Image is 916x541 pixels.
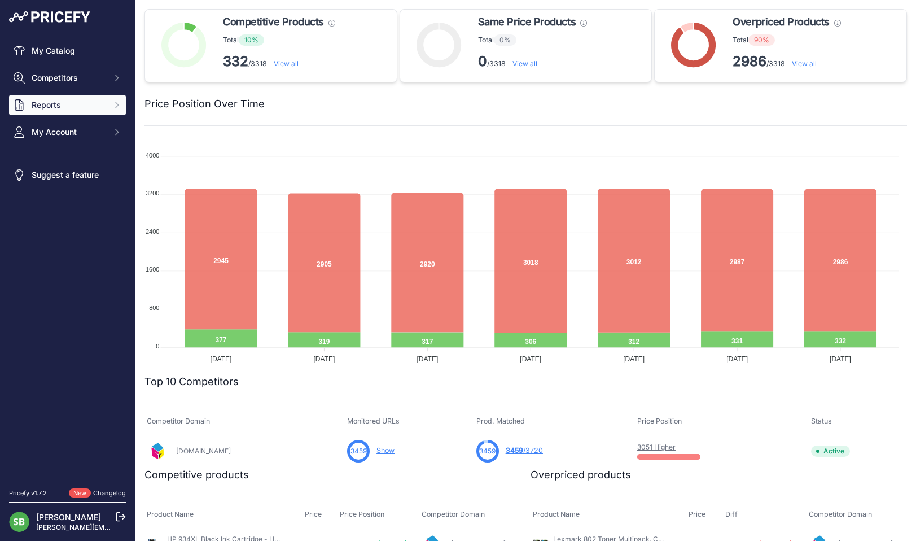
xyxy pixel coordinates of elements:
span: Price Position [637,417,682,425]
span: Competitive Products [223,14,324,30]
span: Overpriced Products [733,14,829,30]
span: My Account [32,126,106,138]
span: Price [689,510,705,518]
a: View all [274,59,299,68]
span: Product Name [533,510,580,518]
span: Product Name [147,510,194,518]
span: Prod. Matched [476,417,525,425]
span: Competitor Domain [422,510,485,518]
a: My Catalog [9,41,126,61]
tspan: 4000 [146,152,159,159]
span: Price [305,510,322,518]
tspan: 800 [149,304,159,311]
span: Competitor Domain [809,510,872,518]
tspan: 0 [156,343,159,350]
h2: Competitive products [144,467,249,483]
a: 3051 Higher [637,443,676,451]
span: Monitored URLs [347,417,400,425]
tspan: 2400 [146,228,159,235]
span: Status [811,417,832,425]
span: Competitor Domain [147,417,210,425]
h2: Overpriced products [531,467,631,483]
strong: 2986 [733,53,766,69]
a: Suggest a feature [9,165,126,185]
strong: 0 [478,53,487,69]
span: 0% [494,34,516,46]
span: 10% [239,34,264,46]
a: View all [512,59,537,68]
img: Pricefy Logo [9,11,90,23]
span: New [69,488,91,498]
a: Changelog [93,489,126,497]
button: Competitors [9,68,126,88]
tspan: [DATE] [520,355,541,363]
tspan: [DATE] [314,355,335,363]
tspan: [DATE] [726,355,748,363]
nav: Sidebar [9,41,126,475]
p: Total [478,34,587,46]
tspan: [DATE] [830,355,851,363]
tspan: [DATE] [623,355,645,363]
tspan: [DATE] [211,355,232,363]
p: Total [733,34,840,46]
span: Active [811,446,850,457]
span: 90% [748,34,775,46]
tspan: 1600 [146,266,159,273]
tspan: 3200 [146,190,159,197]
p: Total [223,34,335,46]
a: [DOMAIN_NAME] [176,447,231,455]
strong: 332 [223,53,248,69]
tspan: [DATE] [417,355,438,363]
a: Show [376,446,395,455]
a: View all [792,59,817,68]
button: My Account [9,122,126,142]
p: /3318 [478,53,587,71]
h2: Price Position Over Time [144,96,265,112]
a: [PERSON_NAME][EMAIL_ADDRESS][PERSON_NAME][DOMAIN_NAME] [36,523,266,531]
span: 3459 [479,446,496,456]
span: 3459 [350,446,367,456]
span: 3459 [506,446,523,455]
span: Same Price Products [478,14,576,30]
div: Pricefy v1.7.2 [9,488,47,498]
span: Competitors [32,72,106,84]
a: [PERSON_NAME] [36,512,101,522]
span: Price Position [340,510,384,518]
h2: Top 10 Competitors [144,374,239,390]
p: /3318 [733,53,840,71]
a: 3459/3720 [506,446,543,455]
span: Reports [32,99,106,111]
span: Diff [725,510,738,518]
p: /3318 [223,53,335,71]
button: Reports [9,95,126,115]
